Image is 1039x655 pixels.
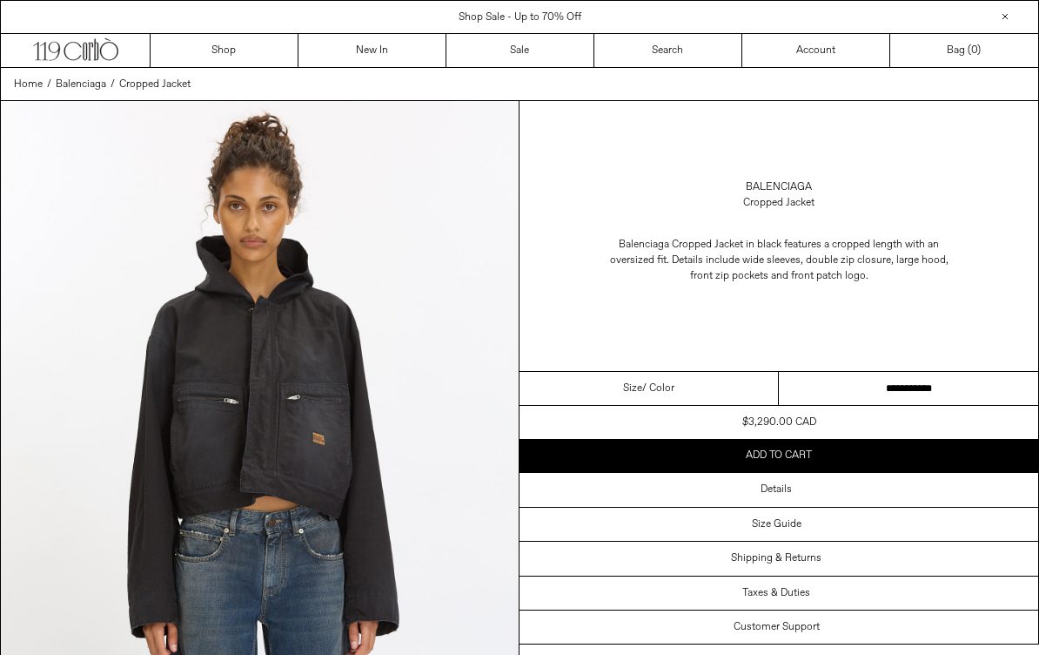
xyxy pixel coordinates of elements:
[605,228,953,293] p: Balenciaga Cropped Jacket in black features a cropped length with an oversized fit. Details inclu...
[890,34,1038,67] a: Bag ()
[519,439,1038,472] button: Add to cart
[742,587,810,599] h3: Taxes & Duties
[746,449,812,463] span: Add to cart
[743,195,814,211] div: Cropped Jacket
[971,43,981,58] span: )
[752,518,801,530] h3: Size Guide
[111,77,115,92] span: /
[742,34,890,67] a: Account
[742,415,816,430] div: $3,290.00 CAD
[731,552,821,564] h3: Shipping & Returns
[14,78,43,91] span: Home
[642,381,674,396] span: / Color
[623,381,642,396] span: Size
[119,78,191,91] span: Cropped Jacket
[446,34,594,67] a: Sale
[56,77,106,92] a: Balenciaga
[298,34,446,67] a: New In
[47,77,51,92] span: /
[14,77,43,92] a: Home
[594,34,742,67] a: Search
[761,483,792,496] h3: Details
[734,621,820,633] h3: Customer Support
[971,44,977,57] span: 0
[746,179,812,195] a: Balenciaga
[459,10,581,24] a: Shop Sale - Up to 70% Off
[151,34,298,67] a: Shop
[56,78,106,91] span: Balenciaga
[119,77,191,92] a: Cropped Jacket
